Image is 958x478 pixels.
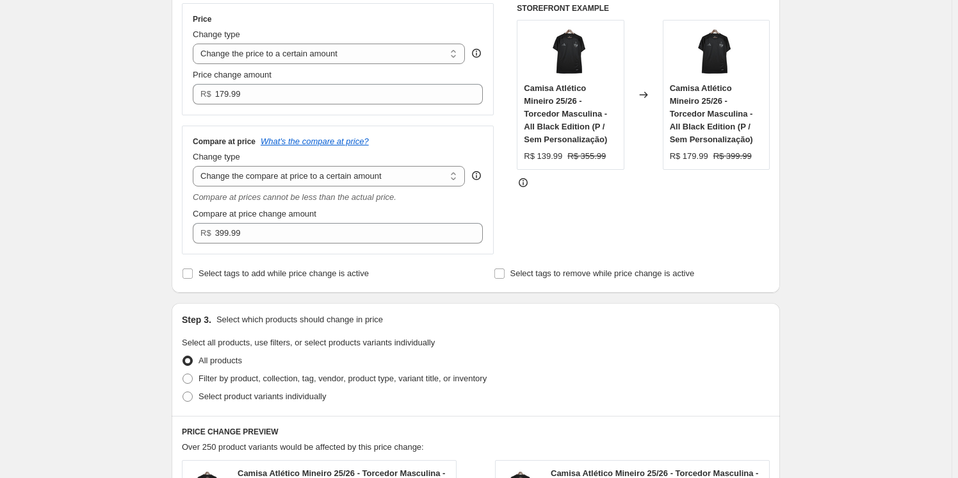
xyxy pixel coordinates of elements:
span: Over 250 product variants would be affected by this price change: [182,442,424,452]
span: Change type [193,152,240,161]
i: Compare at prices cannot be less than the actual price. [193,192,396,202]
p: Select which products should change in price [216,313,383,326]
div: R$ 139.99 [524,150,562,163]
span: Filter by product, collection, tag, vendor, product type, variant title, or inventory [199,374,487,383]
img: Logosparasite_80x.png [690,27,742,78]
input: 80.00 [215,84,464,104]
h6: PRICE CHANGE PREVIEW [182,427,770,437]
div: R$ 179.99 [670,150,708,163]
h3: Price [193,14,211,24]
span: All products [199,356,242,365]
button: What's the compare at price? [261,136,369,146]
span: R$ [200,228,211,238]
img: Logosparasite_80x.png [545,27,596,78]
input: 80.00 [215,223,464,243]
h3: Compare at price [193,136,256,147]
span: Select tags to remove while price change is active [510,268,695,278]
span: Price change amount [193,70,272,79]
span: Change type [193,29,240,39]
span: Select tags to add while price change is active [199,268,369,278]
span: R$ [200,89,211,99]
h2: Step 3. [182,313,211,326]
span: Select product variants individually [199,391,326,401]
strike: R$ 355.99 [567,150,606,163]
span: Compare at price change amount [193,209,316,218]
h6: STOREFRONT EXAMPLE [517,3,770,13]
strike: R$ 399.99 [713,150,752,163]
div: help [470,169,483,182]
span: Camisa Atlético Mineiro 25/26 - Torcedor Masculina - All Black Edition (P / Sem Personalização) [670,83,753,144]
span: Select all products, use filters, or select products variants individually [182,338,435,347]
span: Camisa Atlético Mineiro 25/26 - Torcedor Masculina - All Black Edition (P / Sem Personalização) [524,83,607,144]
div: help [470,47,483,60]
